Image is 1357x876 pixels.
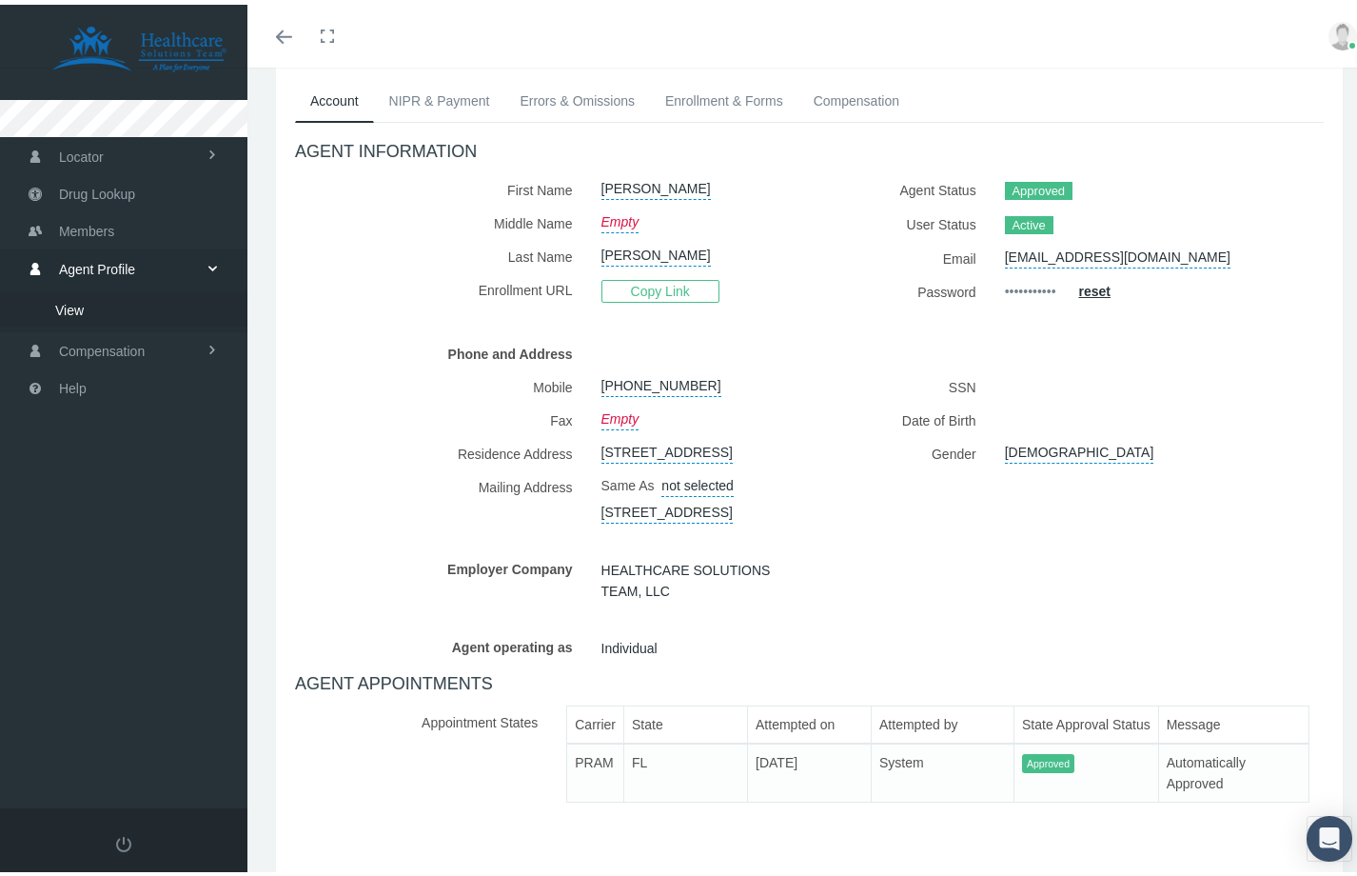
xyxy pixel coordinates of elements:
h4: AGENT INFORMATION [295,137,1324,158]
label: Phone and Address [295,332,587,366]
th: Carrier [567,701,624,739]
a: Empty [601,202,639,229]
label: Agent operating as [295,626,587,659]
div: Open Intercom Messenger [1307,811,1352,857]
span: Locator [59,134,104,170]
th: State Approval Status [1014,701,1159,739]
label: Last Name [295,235,587,269]
a: reset [1078,279,1110,294]
label: Residence Address [295,432,587,466]
a: [DEMOGRAPHIC_DATA] [1005,432,1154,459]
td: PRAM [567,739,624,798]
label: Email [824,237,991,270]
label: Gender [824,432,991,466]
span: Individual [601,629,658,658]
a: Account [295,75,374,118]
span: Compensation [59,328,145,365]
span: Agent Profile [59,247,135,283]
label: Fax [295,399,587,432]
label: Employer Company [295,547,587,597]
span: Approved [1005,177,1072,196]
img: user-placeholder.jpg [1328,17,1357,46]
td: Automatically Approved [1158,739,1308,798]
a: Errors & Omissions [504,75,650,117]
label: Date of Birth [824,399,991,432]
a: [PERSON_NAME] [601,169,711,195]
a: [PHONE_NUMBER] [601,366,721,392]
td: [DATE] [748,739,872,798]
a: Enrollment & Forms [650,75,798,117]
a: Compensation [798,75,914,117]
span: Help [59,366,87,402]
label: Agent Status [824,169,991,203]
label: Mobile [295,366,587,399]
span: Active [1005,211,1053,230]
label: User Status [824,203,991,237]
label: Enrollment URL [295,269,587,304]
a: Empty [601,399,639,426]
a: [STREET_ADDRESS] [601,432,733,459]
span: HEALTHCARE SOLUTIONS TEAM, LLC [601,551,771,601]
label: SSN [824,366,991,399]
td: FL [624,739,748,798]
th: Attempted by [872,701,1014,739]
img: HEALTHCARE SOLUTIONS TEAM, LLC [25,21,253,69]
span: Same As [601,473,655,488]
label: Middle Name [295,202,587,235]
a: not selected [661,466,734,492]
h4: AGENT APPOINTMENTS [295,669,1324,690]
label: Appointment States [295,701,552,813]
span: Members [59,209,114,245]
a: [EMAIL_ADDRESS][DOMAIN_NAME] [1005,237,1230,264]
span: View [55,289,84,322]
a: [PERSON_NAME] [601,235,711,262]
th: Message [1158,701,1308,739]
td: System [872,739,1014,798]
label: Password [824,270,991,304]
span: Drug Lookup [59,171,135,208]
a: [STREET_ADDRESS] [601,492,733,519]
a: Copy Link [601,278,719,293]
a: ••••••••••• [1005,270,1056,304]
a: NIPR & Payment [374,75,505,117]
th: Attempted on [748,701,872,739]
label: First Name [295,169,587,202]
label: Mailing Address [295,466,587,519]
span: Approved [1022,749,1074,769]
span: Copy Link [601,275,719,298]
th: State [624,701,748,739]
